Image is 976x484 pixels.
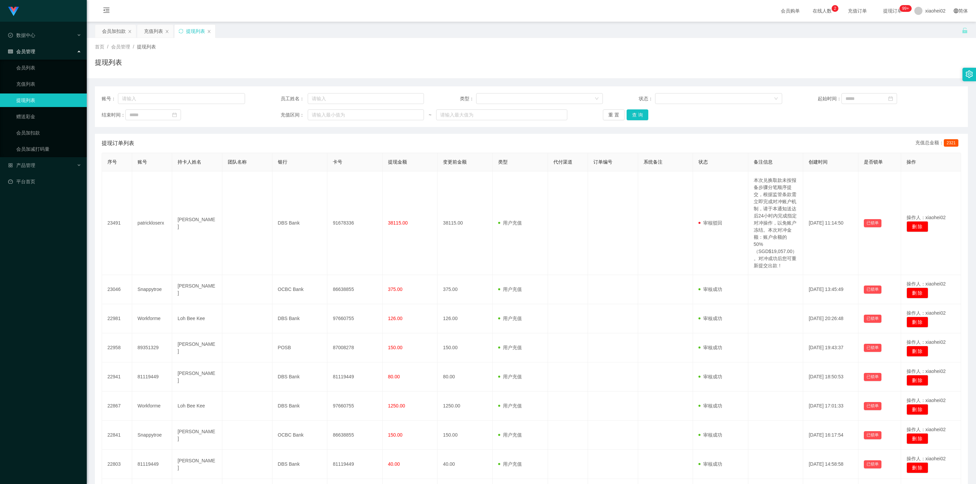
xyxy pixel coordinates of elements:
span: 系统备注 [644,159,663,165]
span: 150.00 [388,432,403,438]
span: 150.00 [388,345,403,350]
span: 会员管理 [8,49,35,54]
span: 操作人：xiaohei02 [907,369,946,374]
span: 变更前金额 [443,159,467,165]
span: 审核成功 [698,461,722,467]
td: [PERSON_NAME] [172,450,222,479]
span: 备注信息 [754,159,773,165]
td: 126.00 [438,304,493,333]
i: 图标: down [774,97,778,101]
span: 类型 [498,159,508,165]
span: 银行 [278,159,287,165]
td: 81119449 [327,450,383,479]
td: [DATE] 11:14:50 [803,171,858,275]
td: [PERSON_NAME] [172,171,222,275]
span: 在线人数 [809,8,835,13]
a: 提现列表 [16,93,81,107]
span: 用户充值 [498,345,522,350]
td: 81119449 [132,450,172,479]
input: 请输入 [118,93,245,104]
button: 已锁单 [864,315,881,323]
h1: 提现列表 [95,57,122,67]
span: 38115.00 [388,220,408,226]
i: 图标: close [207,29,211,34]
td: [PERSON_NAME] [172,275,222,304]
button: 已锁单 [864,344,881,352]
span: 1250.00 [388,403,405,408]
span: 操作 [907,159,916,165]
span: 序号 [107,159,117,165]
td: OCBC Bank [272,275,328,304]
span: 账号： [102,95,118,102]
td: DBS Bank [272,304,328,333]
span: 40.00 [388,461,400,467]
td: DBS Bank [272,392,328,421]
td: 23046 [102,275,132,304]
span: 操作人：xiaohei02 [907,281,946,287]
span: 类型： [460,95,476,102]
td: 40.00 [438,450,493,479]
span: 用户充值 [498,220,522,226]
span: 首页 [95,44,104,49]
td: 22803 [102,450,132,479]
span: 充值订单 [845,8,870,13]
button: 删 除 [907,346,928,357]
span: 操作人：xiaohei02 [907,398,946,403]
span: 审核成功 [698,403,722,408]
td: 81119449 [132,362,172,392]
td: 86638855 [327,421,383,450]
td: 22841 [102,421,132,450]
button: 已锁单 [864,219,881,227]
button: 已锁单 [864,460,881,468]
a: 会员列表 [16,61,81,75]
i: 图标: sync [179,29,183,34]
td: 86638855 [327,275,383,304]
input: 请输入最大值为 [436,109,567,120]
td: Workforme [132,304,172,333]
td: [DATE] 18:50:53 [803,362,858,392]
td: OCBC Bank [272,421,328,450]
span: 126.00 [388,316,403,321]
span: 2321 [944,139,958,147]
span: 提现订单 [880,8,906,13]
i: 图标: appstore-o [8,163,13,168]
span: 账号 [138,159,147,165]
td: Loh Bee Kee [172,304,222,333]
td: DBS Bank [272,171,328,275]
td: 38115.00 [438,171,493,275]
td: 23491 [102,171,132,275]
span: 用户充值 [498,461,522,467]
span: 操作人：xiaohei02 [907,427,946,432]
span: 产品管理 [8,163,35,168]
td: Loh Bee Kee [172,392,222,421]
i: 图标: menu-fold [95,0,118,22]
span: 员工姓名： [281,95,308,102]
td: DBS Bank [272,450,328,479]
td: Snappytroe [132,421,172,450]
img: logo.9652507e.png [8,7,19,16]
span: 提现订单列表 [102,139,134,147]
span: 审核驳回 [698,220,722,226]
div: 充值列表 [144,25,163,38]
i: 图标: close [128,29,132,34]
button: 删 除 [907,433,928,444]
div: 提现列表 [186,25,205,38]
span: 用户充值 [498,287,522,292]
sup: 1222 [899,5,912,12]
td: 87008278 [327,333,383,362]
i: 图标: close [165,29,169,34]
span: 创建时间 [809,159,828,165]
span: 卡号 [333,159,342,165]
span: ~ [424,111,436,119]
td: 97660755 [327,304,383,333]
button: 已锁单 [864,373,881,381]
i: 图标: down [595,97,599,101]
span: 审核成功 [698,432,722,438]
td: [DATE] 20:26:48 [803,304,858,333]
i: 图标: setting [965,70,973,78]
td: 375.00 [438,275,493,304]
td: 89351329 [132,333,172,362]
td: 81119449 [327,362,383,392]
span: 充值区间： [281,111,308,119]
button: 已锁单 [864,286,881,294]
